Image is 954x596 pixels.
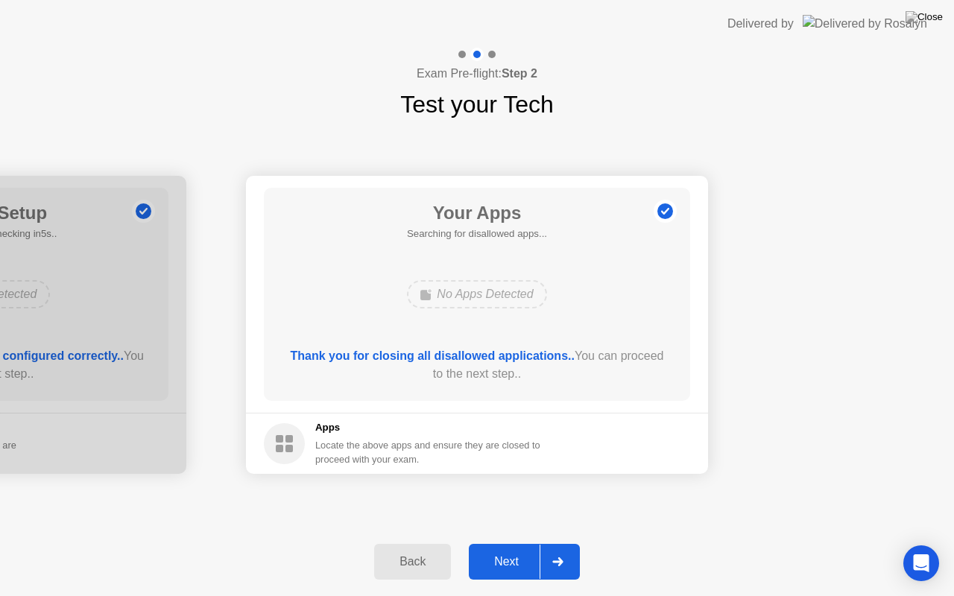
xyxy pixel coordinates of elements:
[315,420,541,435] h5: Apps
[469,544,580,580] button: Next
[407,226,547,241] h5: Searching for disallowed apps...
[473,555,540,568] div: Next
[315,438,541,466] div: Locate the above apps and ensure they are closed to proceed with your exam.
[407,280,546,308] div: No Apps Detected
[374,544,451,580] button: Back
[417,65,537,83] h4: Exam Pre-flight:
[407,200,547,226] h1: Your Apps
[285,347,669,383] div: You can proceed to the next step..
[803,15,927,32] img: Delivered by Rosalyn
[400,86,554,122] h1: Test your Tech
[727,15,794,33] div: Delivered by
[906,11,943,23] img: Close
[291,349,575,362] b: Thank you for closing all disallowed applications..
[903,545,939,581] div: Open Intercom Messenger
[379,555,446,568] div: Back
[502,67,537,80] b: Step 2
